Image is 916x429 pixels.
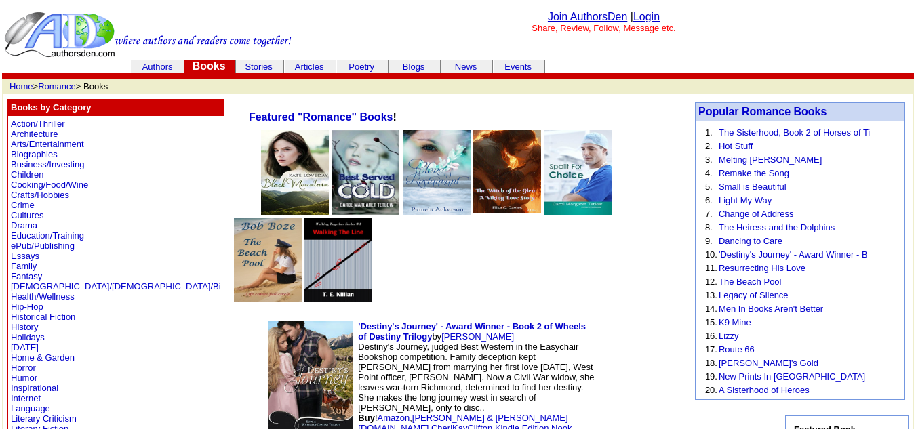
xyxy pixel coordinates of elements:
a: Join AuthorsDen [548,11,627,22]
img: shim.gif [675,389,678,392]
img: 76389.jpg [234,218,302,302]
img: cleardot.gif [440,66,441,67]
a: The Witch of the Glen: A Viking Love Story [473,205,541,217]
img: cleardot.gif [336,66,337,67]
font: 6. [705,195,713,205]
a: Crafts/Hobbies [11,190,69,200]
a: Crime [11,200,35,210]
a: Stories [245,62,272,72]
a: Action/Thriller [11,119,64,129]
font: 11. [705,263,717,273]
a: Biographies [11,149,58,159]
a: Education/Training [11,230,84,241]
a: Poetry [349,62,374,72]
a: Resurrecting His Love [719,263,805,273]
font: | [631,11,660,22]
b: Books by Category [11,102,91,113]
font: 10. [705,249,717,260]
a: Inspirational [11,383,58,393]
a: Route 66 [719,344,755,354]
font: 15. [705,317,717,327]
a: Lizzy [719,331,739,341]
font: 14. [705,304,717,314]
a: Internet [11,393,41,403]
img: cleardot.gif [132,66,133,67]
a: A Sisterhood of Heroes [719,385,810,395]
a: New Prints In [GEOGRAPHIC_DATA] [719,371,865,382]
font: 17. [705,344,717,354]
a: Essays [11,251,39,261]
a: Light My Way [719,195,772,205]
a: Horror [11,363,36,373]
a: [PERSON_NAME]'s Gold [719,358,818,368]
b: Buy [358,413,375,423]
a: Small is Beautiful [719,182,786,192]
font: > > Books [9,81,108,91]
a: Articles [295,62,324,72]
a: Historical Fiction [11,312,75,322]
img: 80374.gif [473,130,541,215]
img: cleardot.gif [284,66,285,67]
img: cleardot.gif [234,123,235,130]
img: 71585.jpg [544,130,612,215]
img: cleardot.gif [492,66,493,67]
a: Walking the Line (Walking Together Series # 3) [304,293,372,304]
font: 13. [705,290,717,300]
font: Books [193,60,226,72]
font: 18. [705,358,717,368]
font: 9. [705,236,713,246]
font: 16. [705,331,717,341]
a: Black Mountain [261,205,329,217]
font: Share, Review, Follow, Message etc. [532,23,675,33]
a: Melting [PERSON_NAME] [719,155,822,165]
a: Clere's Restaurant: Box Set [403,205,471,217]
a: Cultures [11,210,43,220]
a: Architecture [11,129,58,139]
a: K9 Mine [719,317,751,327]
img: 74812.jpg [332,130,399,215]
a: Drama [11,220,37,230]
img: header_logo2.gif [4,11,292,58]
a: Fantasy [11,271,42,281]
a: Family [11,261,37,271]
b: ! [249,111,397,123]
a: The Beach Pool [234,293,302,304]
a: [PERSON_NAME] [441,331,514,342]
a: History [11,322,38,332]
font: 8. [705,222,713,232]
a: Authors [142,62,173,72]
img: cleardot.gif [544,66,545,67]
a: Popular Romance Books [698,106,827,117]
font: 3. [705,155,713,165]
a: Remake the Song [719,168,789,178]
a: Amazon [378,413,410,423]
img: 67761.jpg [304,218,372,302]
a: Business/Investing [11,159,84,169]
a: Romance [38,81,76,91]
a: The Heiress and the Dolphins [719,222,835,232]
a: Literary Criticism [11,413,77,424]
font: 4. [705,168,713,178]
a: Arts/Entertainment [11,139,84,149]
a: The Sisterhood, Book 2 of Horses of Ti [719,127,870,138]
font: 7. [705,209,713,219]
a: Health/Wellness [11,291,75,302]
img: 69807.jpg [261,130,329,215]
font: 19. [705,371,717,382]
img: cleardot.gif [283,66,284,67]
a: Login [633,11,660,22]
font: 2. [705,141,713,151]
a: Humor [11,373,37,383]
a: Spoilt for Choice [544,205,612,217]
a: 'Destiny's Journey' - Award Winner - Book 2 of Wheels of Destiny Trilogy [358,321,586,342]
a: [DATE] [11,342,39,352]
img: shim.gif [608,344,662,426]
a: [DEMOGRAPHIC_DATA]/[DEMOGRAPHIC_DATA]/Bi [11,281,221,291]
a: News [455,62,477,72]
